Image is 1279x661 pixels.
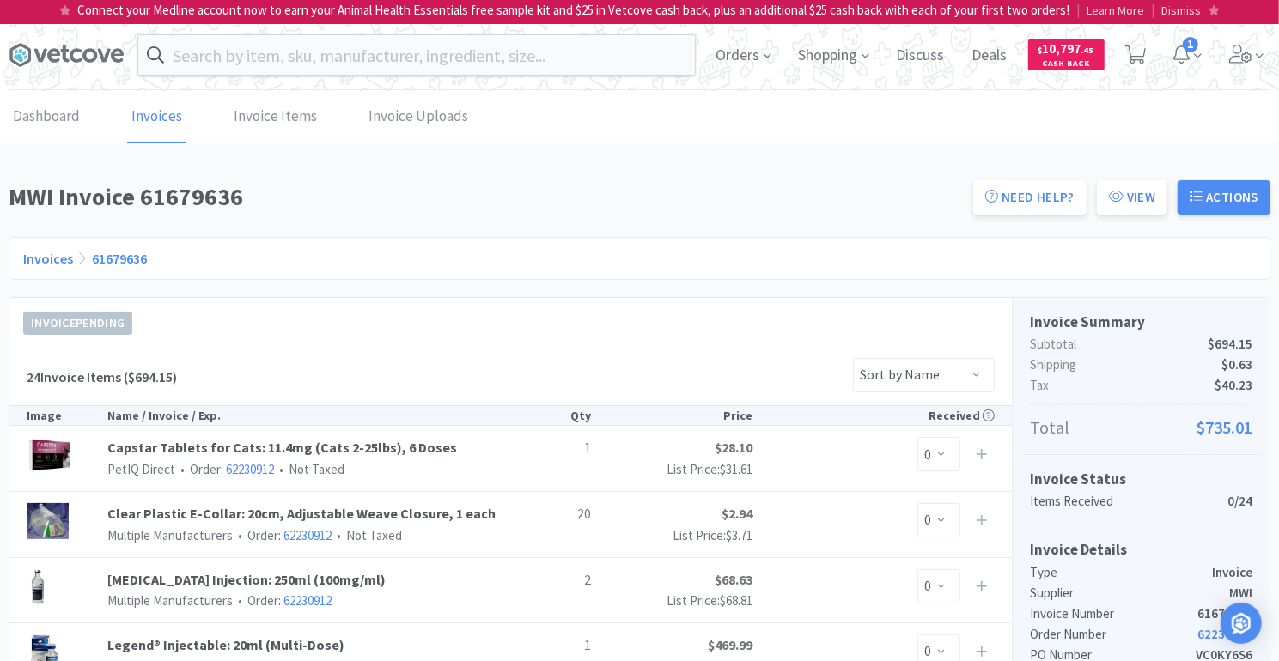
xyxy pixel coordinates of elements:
span: Deals [965,21,1014,89]
a: Discuss [890,48,952,64]
span: Order: [233,592,332,609]
a: Deals [965,48,1014,64]
a: 62230912 [283,592,332,609]
button: View [1097,180,1167,215]
a: Invoices [23,250,73,267]
span: | [1077,2,1081,18]
a: 62230912 [283,527,332,543]
p: Type [1030,562,1212,583]
div: Open Intercom Messenger [1221,603,1262,644]
p: Total [1030,414,1252,441]
a: 61679636 [92,250,147,267]
p: List Price: [591,525,752,546]
input: Search by item, sku, manufacturer, ingredient, size... [138,35,695,75]
span: PetIQ Direct [107,461,175,477]
p: MWI [1229,583,1252,603]
span: Orders [710,21,778,89]
span: $68.81 [720,592,752,609]
span: Received [929,408,995,423]
p: Shipping [1030,355,1252,375]
a: Dashboard [9,91,84,143]
p: Supplier [1030,583,1229,603]
strong: $469.99 [708,636,752,653]
div: Price [591,406,752,425]
h5: Invoice Details [1030,538,1252,561]
button: Actions [1178,180,1270,215]
p: Order Number [1030,624,1197,645]
span: • [178,461,187,477]
strong: $68.63 [715,571,752,588]
strong: $2.94 [722,505,752,522]
h5: Invoice Status [1030,468,1252,491]
p: 20 [510,503,591,525]
p: List Price: [591,591,752,611]
span: Order: [233,527,332,543]
a: $10,797.45Cash Back [1028,32,1105,78]
p: 1 [510,437,591,459]
p: 61679636 [1197,603,1252,624]
span: $0.63 [1221,355,1252,375]
span: Shopping [792,21,876,89]
a: Invoices [127,91,186,143]
a: Clear Plastic E-Collar: 20cm, Adjustable Weave Closure, 1 each [107,503,511,525]
img: 25e69ef2428e4cf59b1d00e428bbeb5f_319253.png [27,437,72,473]
span: Order: [175,461,274,477]
span: Dismiss [1162,3,1202,18]
p: Invoice Number [1030,603,1197,624]
p: List Price: [591,459,752,480]
a: 62230912 [1197,626,1252,642]
p: Invoice [1212,562,1252,583]
p: Tax [1030,375,1252,396]
div: Name / Invoice / Exp. [107,406,511,425]
span: 10,797 [1038,40,1094,57]
span: Invoice Pending [24,312,131,334]
span: • [277,461,286,477]
span: • [235,592,245,609]
span: Multiple Manufacturers [107,592,233,609]
h5: 24 Invoice Items ($694.15) [27,367,177,389]
span: . 45 [1081,45,1094,56]
div: Qty [510,406,591,425]
p: 1 [510,634,591,657]
p: Subtotal [1030,334,1252,355]
span: • [235,527,245,543]
a: 62230912 [226,461,274,477]
a: Capstar Tablets for Cats: 11.4mg (Cats 2-25lbs), 6 Doses [107,437,511,459]
span: 1 [1183,37,1198,52]
span: Not Taxed [332,527,402,543]
strong: $28.10 [715,439,752,456]
span: $694.15 [1208,334,1252,355]
a: Legend® Injectable: 20ml (Multi-Dose) [107,634,511,657]
span: $ [1038,45,1043,56]
span: Discuss [890,21,952,89]
span: Multiple Manufacturers [107,527,233,543]
span: $3.71 [726,527,752,543]
span: • [334,527,344,543]
span: $40.23 [1215,375,1252,396]
span: Cash Back [1038,59,1094,70]
p: 0/24 [1227,491,1252,512]
a: Need Help? [973,180,1087,215]
span: $735.01 [1197,414,1252,441]
a: [MEDICAL_DATA] Injection: 250ml (100mg/ml) [107,569,511,591]
span: $31.61 [720,461,752,477]
span: | [1152,2,1155,18]
h1: MWI Invoice 61679636 [9,178,963,216]
span: Learn More [1087,3,1145,18]
h5: Invoice Summary [1030,311,1252,334]
p: Items Received [1030,491,1227,512]
p: 2 [510,569,591,591]
div: Image [27,406,107,425]
a: Invoice Items [229,91,321,143]
img: 64f864467a11429cacc88d6c2eb84e81_6426.png [27,503,69,539]
span: Not Taxed [274,461,344,477]
a: Invoice Uploads [364,91,472,143]
img: 0cc38db32d8d4bbc99c55460cb7cfde8_6617.png [27,569,49,605]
